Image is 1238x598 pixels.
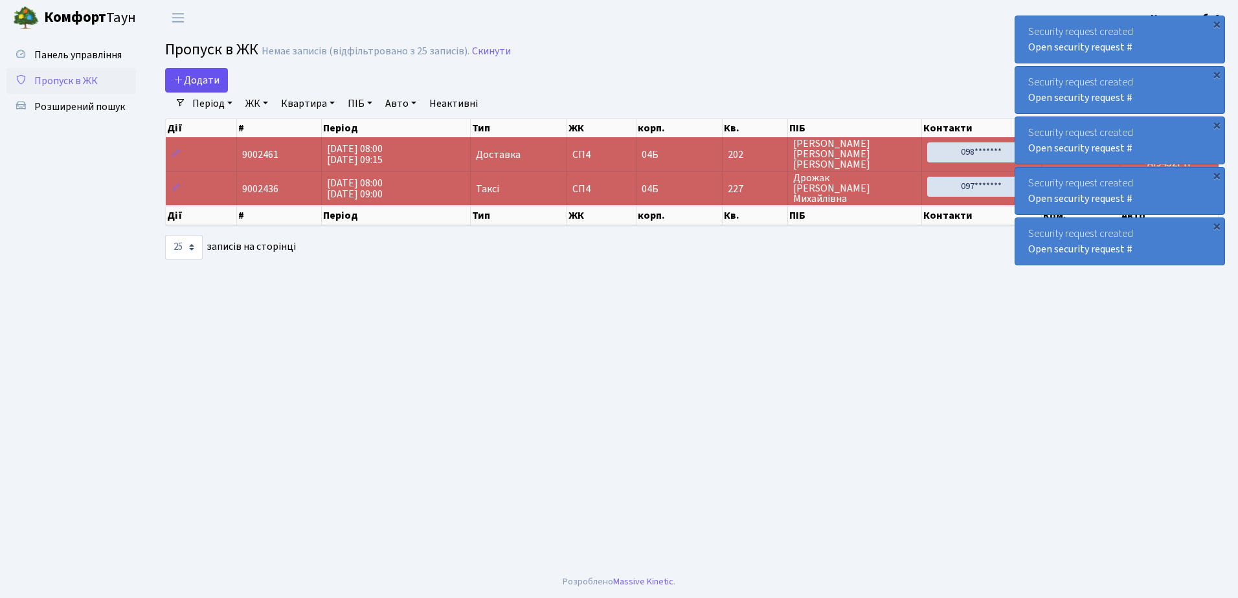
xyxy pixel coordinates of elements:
th: ЖК [567,119,636,137]
button: Переключити навігацію [162,7,194,28]
span: [DATE] 08:00 [DATE] 09:15 [327,142,383,167]
span: СП4 [572,149,631,160]
a: ПІБ [343,93,377,115]
a: Open security request # [1028,242,1132,256]
span: 04Б [642,148,658,162]
a: Розширений пошук [6,94,136,120]
span: Додати [174,73,219,87]
span: Пропуск в ЖК [34,74,98,88]
th: ПІБ [788,119,921,137]
th: ЖК [567,206,636,225]
span: Таксі [476,184,499,194]
span: Пропуск в ЖК [165,38,258,61]
div: × [1210,17,1223,30]
span: [PERSON_NAME] [PERSON_NAME] [PERSON_NAME] [793,138,916,170]
a: Квартира [276,93,340,115]
div: × [1210,219,1223,232]
a: ЖК [240,93,273,115]
span: 9002436 [242,182,278,196]
div: Немає записів (відфільтровано з 25 записів). [262,45,469,58]
th: корп. [636,119,723,137]
th: корп. [636,206,723,225]
span: Таун [44,7,136,29]
span: Доставка [476,149,521,160]
img: logo.png [13,5,39,31]
div: × [1210,68,1223,81]
a: Open security request # [1028,40,1132,54]
span: СП4 [572,184,631,194]
a: Скинути [472,45,511,58]
th: # [237,119,322,137]
a: Період [187,93,238,115]
select: записів на сторінці [165,235,203,260]
a: Неактивні [424,93,483,115]
th: ПІБ [788,206,921,225]
span: [DATE] 08:00 [DATE] 09:00 [327,176,383,201]
th: Тип [471,119,567,137]
span: Дрожак [PERSON_NAME] Михайлівна [793,173,916,204]
div: × [1210,169,1223,182]
span: 202 [728,149,783,160]
div: × [1210,118,1223,131]
a: Massive Kinetic [613,575,673,588]
div: Розроблено . [563,575,675,589]
th: Дії [166,206,237,225]
div: Security request created [1015,117,1224,164]
div: Security request created [1015,67,1224,113]
th: Кв. [723,206,789,225]
a: Консьєрж б. 4. [1151,10,1222,26]
th: Дії [166,119,237,137]
span: Розширений пошук [34,100,125,114]
th: Кв. [723,119,789,137]
a: Open security request # [1028,192,1132,206]
div: Security request created [1015,218,1224,265]
span: 9002461 [242,148,278,162]
a: Пропуск в ЖК [6,68,136,94]
span: 04Б [642,182,658,196]
th: Контакти [922,119,1042,137]
div: Security request created [1015,16,1224,63]
a: Авто [380,93,422,115]
span: 227 [728,184,783,194]
th: Тип [471,206,567,225]
a: Панель управління [6,42,136,68]
a: Open security request # [1028,91,1132,105]
label: записів на сторінці [165,235,296,260]
b: Консьєрж б. 4. [1151,11,1222,25]
th: Контакти [922,206,1042,225]
a: Open security request # [1028,141,1132,155]
th: Період [322,206,471,225]
th: Період [322,119,471,137]
a: Додати [165,68,228,93]
b: Комфорт [44,7,106,28]
div: Security request created [1015,168,1224,214]
span: Панель управління [34,48,122,62]
th: # [237,206,322,225]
